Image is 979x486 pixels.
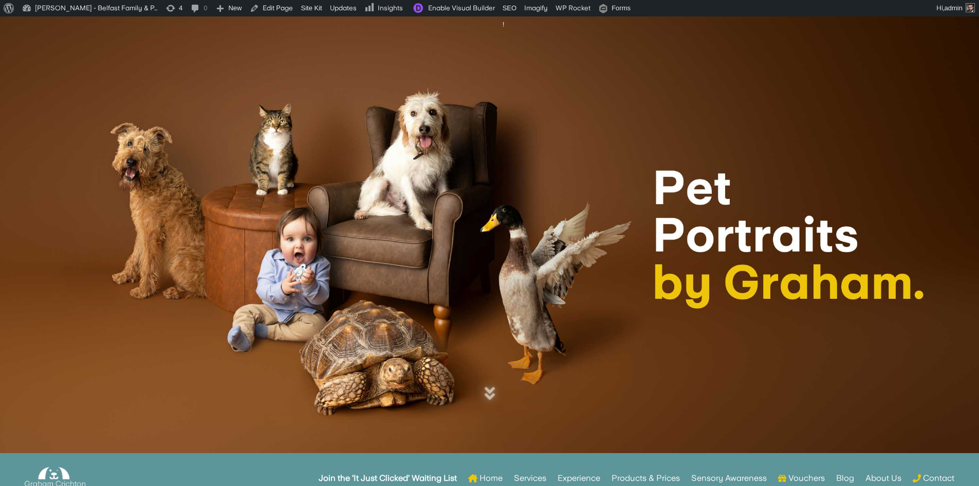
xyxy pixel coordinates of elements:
span: admin [945,4,963,12]
div: ! [503,16,516,33]
span: Site Kit [301,4,322,12]
strong: Join the ‘It Just Clicked’ Waiting List [319,475,457,482]
span: SEO [503,4,516,12]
